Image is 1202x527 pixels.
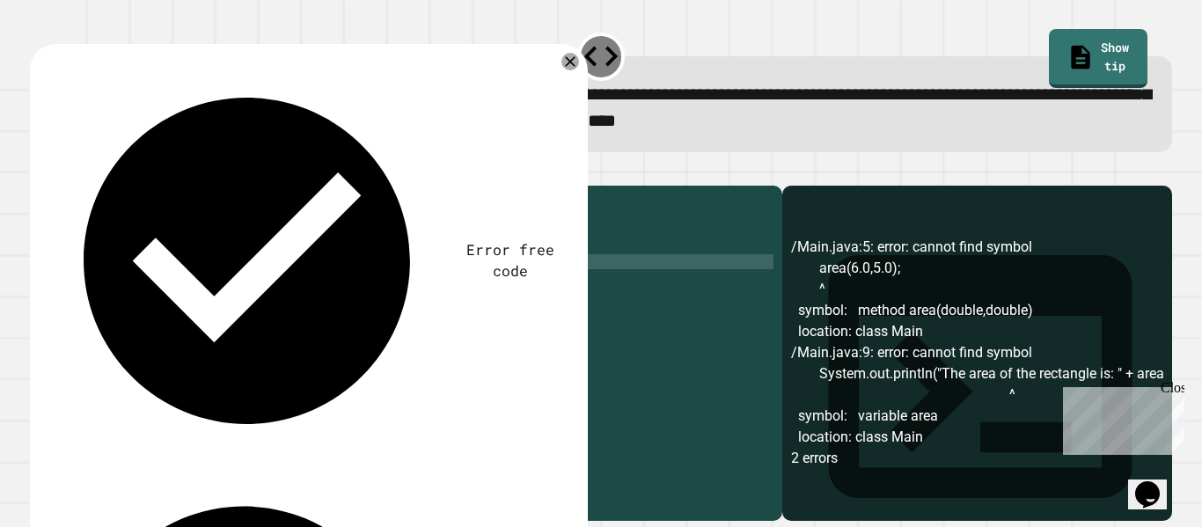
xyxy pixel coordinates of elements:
[1128,457,1184,509] iframe: chat widget
[1056,380,1184,455] iframe: chat widget
[791,237,1163,521] div: /Main.java:5: error: cannot find symbol area(6.0,5.0); ^ symbol: method area(double,double) locat...
[460,239,561,282] div: Error free code
[7,7,121,112] div: Chat with us now!Close
[1049,29,1147,88] a: Show tip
